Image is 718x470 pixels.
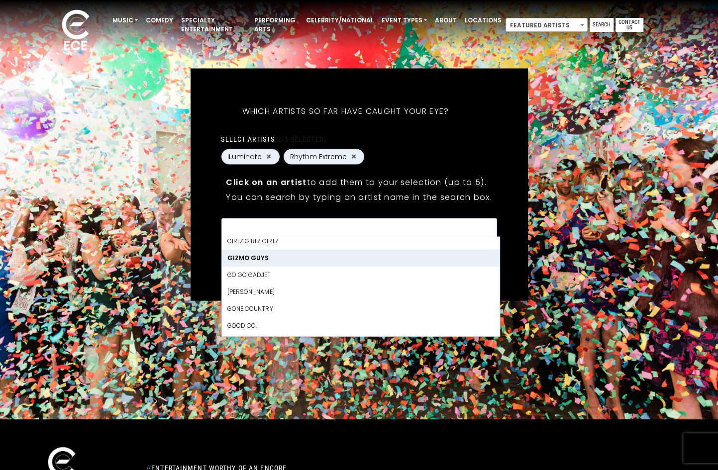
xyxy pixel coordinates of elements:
label: Select artists [221,134,326,143]
span: Featured Artists [506,18,588,32]
span: Rhythm Extreme [290,151,346,162]
span: Featured Artists [506,18,587,32]
a: Music [108,12,142,29]
span: iLuminate [227,151,262,162]
li: Gizmo Guys [221,249,499,266]
a: Locations [461,12,506,29]
strong: Click on an artist [226,176,307,188]
a: Comedy [142,12,177,29]
li: [PERSON_NAME] [221,283,499,300]
a: Celebrity/National [302,12,378,29]
a: Specialty Entertainment [177,12,250,38]
span: (2/5 selected) [275,135,326,143]
p: to add them to your selection (up to 5). [226,176,492,188]
img: ece_new_logo_whitev2-1.png [51,7,101,55]
li: Gone Country [221,300,499,317]
a: About [431,12,461,29]
a: Performing Arts [250,12,302,38]
li: Good Co. [221,317,499,334]
li: GIRLZ GIRLZ GIRLZ [221,232,499,249]
button: Remove Rhythm Extreme [349,152,357,161]
p: You can search by typing an artist name in the search box. [226,190,492,203]
a: Search [590,18,614,32]
a: Event Types [378,12,431,29]
li: Good Shot [PERSON_NAME] [221,334,499,351]
li: GO GO GADJET [221,266,499,283]
button: Remove iLuminate [265,152,273,161]
h5: Which artists so far have caught your eye? [221,93,470,129]
a: Contact Us [615,18,643,32]
textarea: Search [227,224,490,233]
